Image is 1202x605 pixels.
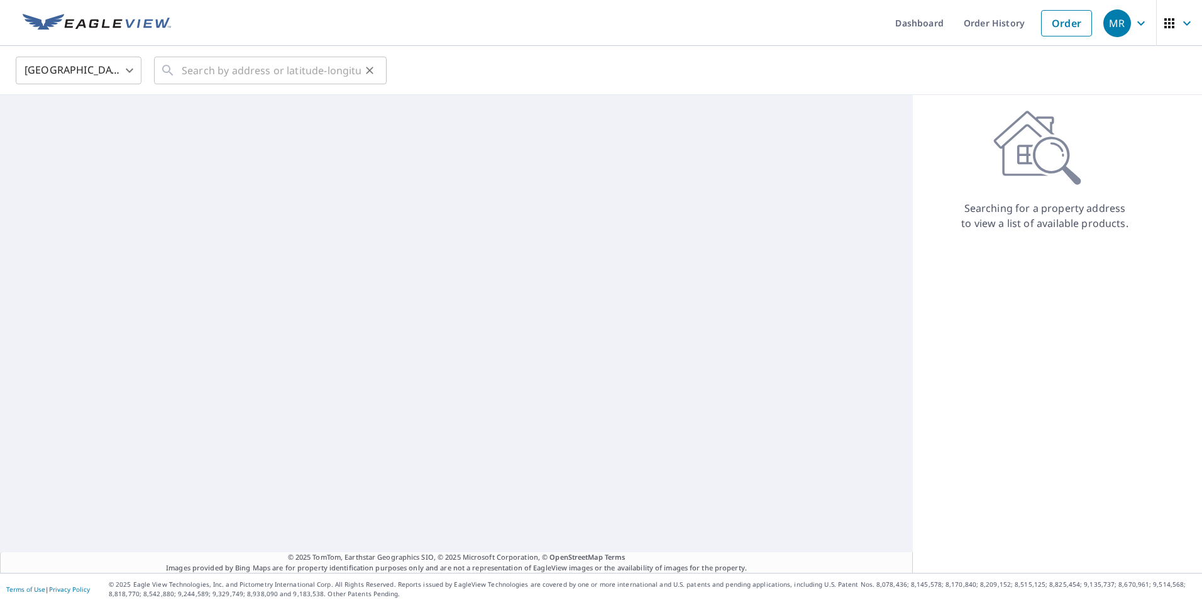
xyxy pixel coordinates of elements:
[6,586,90,593] p: |
[288,552,626,563] span: © 2025 TomTom, Earthstar Geographics SIO, © 2025 Microsoft Corporation, ©
[961,201,1129,231] p: Searching for a property address to view a list of available products.
[23,14,171,33] img: EV Logo
[49,585,90,594] a: Privacy Policy
[1041,10,1092,36] a: Order
[549,552,602,562] a: OpenStreetMap
[6,585,45,594] a: Terms of Use
[16,53,141,88] div: [GEOGRAPHIC_DATA]
[605,552,626,562] a: Terms
[109,580,1196,599] p: © 2025 Eagle View Technologies, Inc. and Pictometry International Corp. All Rights Reserved. Repo...
[1103,9,1131,37] div: MR
[361,62,378,79] button: Clear
[182,53,361,88] input: Search by address or latitude-longitude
